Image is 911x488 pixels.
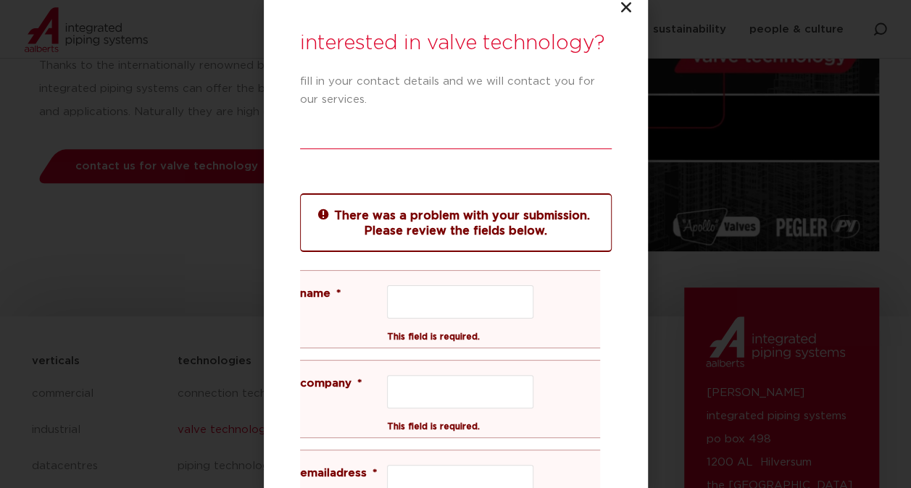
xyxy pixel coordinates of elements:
p: fill in your contact details and we will contact you for our services. [300,72,612,109]
h2: There was a problem with your submission. Please review the fields below. [301,206,611,239]
label: emailadress [300,465,387,482]
label: company [300,375,387,392]
label: name [300,285,387,303]
div: This field is required. [387,408,597,433]
h3: interested in valve technology? [300,29,612,58]
div: This field is required. [387,319,597,343]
